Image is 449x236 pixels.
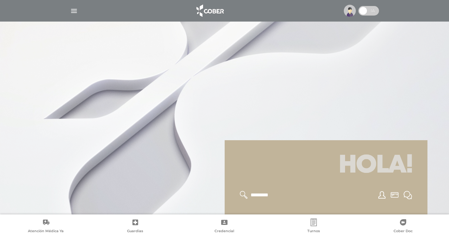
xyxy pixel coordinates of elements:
[180,219,269,235] a: Credencial
[232,148,420,183] h1: Hola!
[70,7,78,15] img: Cober_menu-lines-white.svg
[91,219,180,235] a: Guardias
[344,5,356,17] img: profile-placeholder.svg
[215,229,234,234] span: Credencial
[394,229,413,234] span: Cober Doc
[28,229,64,234] span: Atención Médica Ya
[193,3,226,18] img: logo_cober_home-white.png
[127,229,143,234] span: Guardias
[307,229,320,234] span: Turnos
[269,219,358,235] a: Turnos
[1,219,91,235] a: Atención Médica Ya
[358,219,448,235] a: Cober Doc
